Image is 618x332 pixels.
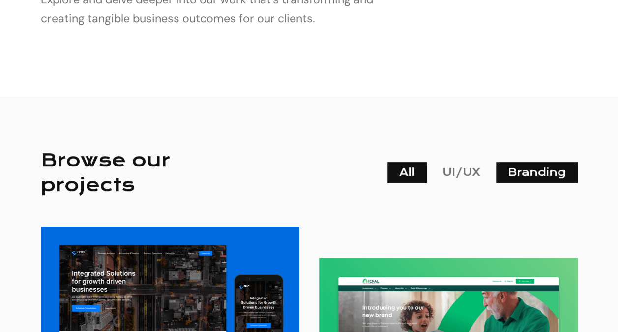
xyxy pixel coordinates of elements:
a: All [387,162,427,183]
h2: Browse our projects [41,148,239,197]
a: UI/UX [431,162,492,183]
a: Branding [496,162,578,183]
